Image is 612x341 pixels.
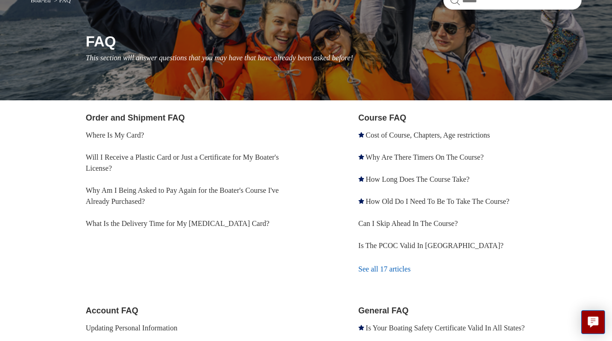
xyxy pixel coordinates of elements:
a: General FAQ [359,306,409,315]
svg: Promoted article [359,176,364,182]
a: Why Am I Being Asked to Pay Again for the Boater's Course I've Already Purchased? [86,186,279,205]
a: See all 17 articles [359,257,582,282]
svg: Promoted article [359,132,364,138]
button: Live chat [581,310,605,334]
p: This section will answer questions that you may have that have already been asked before! [86,52,582,64]
a: Order and Shipment FAQ [86,113,185,122]
a: Updating Personal Information [86,324,177,332]
a: What Is the Delivery Time for My [MEDICAL_DATA] Card? [86,220,270,227]
a: Can I Skip Ahead In The Course? [359,220,458,227]
a: Where Is My Card? [86,131,144,139]
a: Will I Receive a Plastic Card or Just a Certificate for My Boater's License? [86,153,279,172]
a: Cost of Course, Chapters, Age restrictions [366,131,490,139]
a: Is Your Boating Safety Certificate Valid In All States? [366,324,525,332]
a: Is The PCOC Valid In [GEOGRAPHIC_DATA]? [359,242,504,249]
a: Account FAQ [86,306,138,315]
svg: Promoted article [359,154,364,160]
svg: Promoted article [359,325,364,330]
a: How Old Do I Need To Be To Take The Course? [366,197,510,205]
h1: FAQ [86,30,582,52]
a: How Long Does The Course Take? [366,175,470,183]
a: Course FAQ [359,113,406,122]
a: Why Are There Timers On The Course? [365,153,483,161]
svg: Promoted article [359,198,364,204]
